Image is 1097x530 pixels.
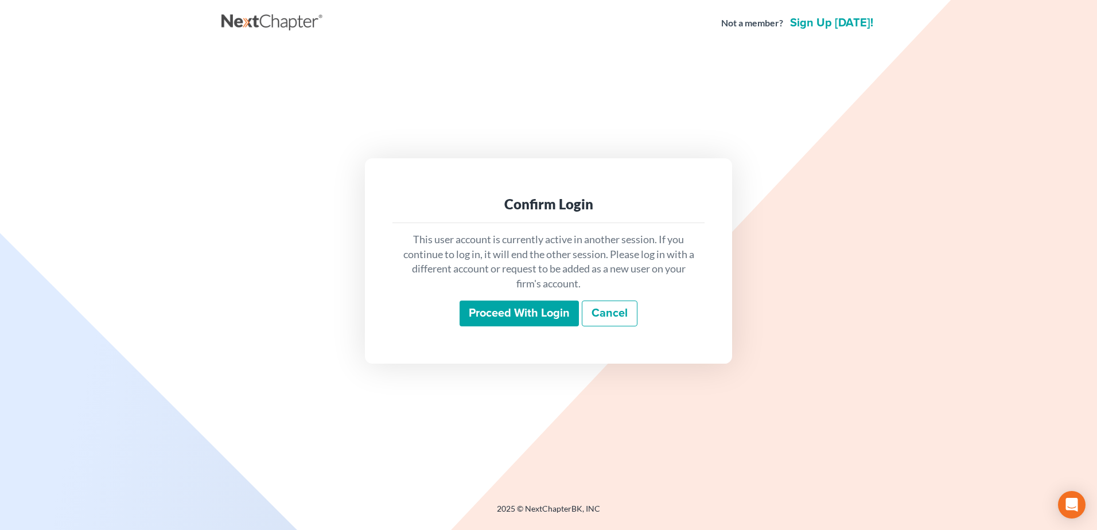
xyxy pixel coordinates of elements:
[460,301,579,327] input: Proceed with login
[721,17,783,30] strong: Not a member?
[221,503,876,524] div: 2025 © NextChapterBK, INC
[1058,491,1086,519] div: Open Intercom Messenger
[402,232,695,291] p: This user account is currently active in another session. If you continue to log in, it will end ...
[582,301,637,327] a: Cancel
[402,195,695,213] div: Confirm Login
[788,17,876,29] a: Sign up [DATE]!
